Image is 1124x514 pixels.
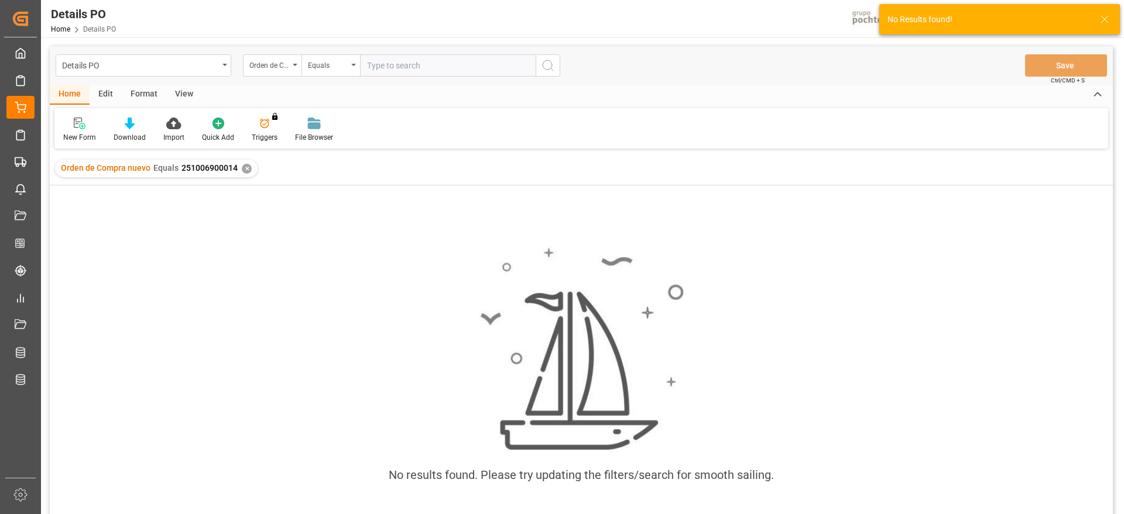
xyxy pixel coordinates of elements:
div: New Form [63,132,96,143]
button: search button [536,54,560,77]
div: Format [122,85,166,105]
span: Equals [153,163,179,173]
div: Details PO [62,57,218,72]
input: Type to search [360,54,536,77]
img: smooth_sailing.jpeg [479,246,684,452]
button: open menu [243,54,301,77]
img: pochtecaImg.jpg_1689854062.jpg [848,9,906,29]
div: Import [163,132,184,143]
div: Download [114,132,146,143]
div: Equals [308,57,348,71]
div: File Browser [295,132,333,143]
div: Edit [90,85,122,105]
div: No Results found! [887,13,1089,26]
a: Home [51,25,70,33]
span: Ctrl/CMD + S [1051,76,1085,85]
span: 251006900014 [181,163,238,173]
div: Details PO [51,5,116,23]
div: No results found. Please try updating the filters/search for smooth sailing. [389,466,774,484]
div: Orden de Compra nuevo [249,57,289,71]
div: Quick Add [202,132,234,143]
div: Home [50,85,90,105]
span: Orden de Compra nuevo [61,163,150,173]
button: open menu [301,54,360,77]
button: open menu [56,54,231,77]
button: Save [1025,54,1107,77]
div: View [166,85,202,105]
div: ✕ [242,164,252,174]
